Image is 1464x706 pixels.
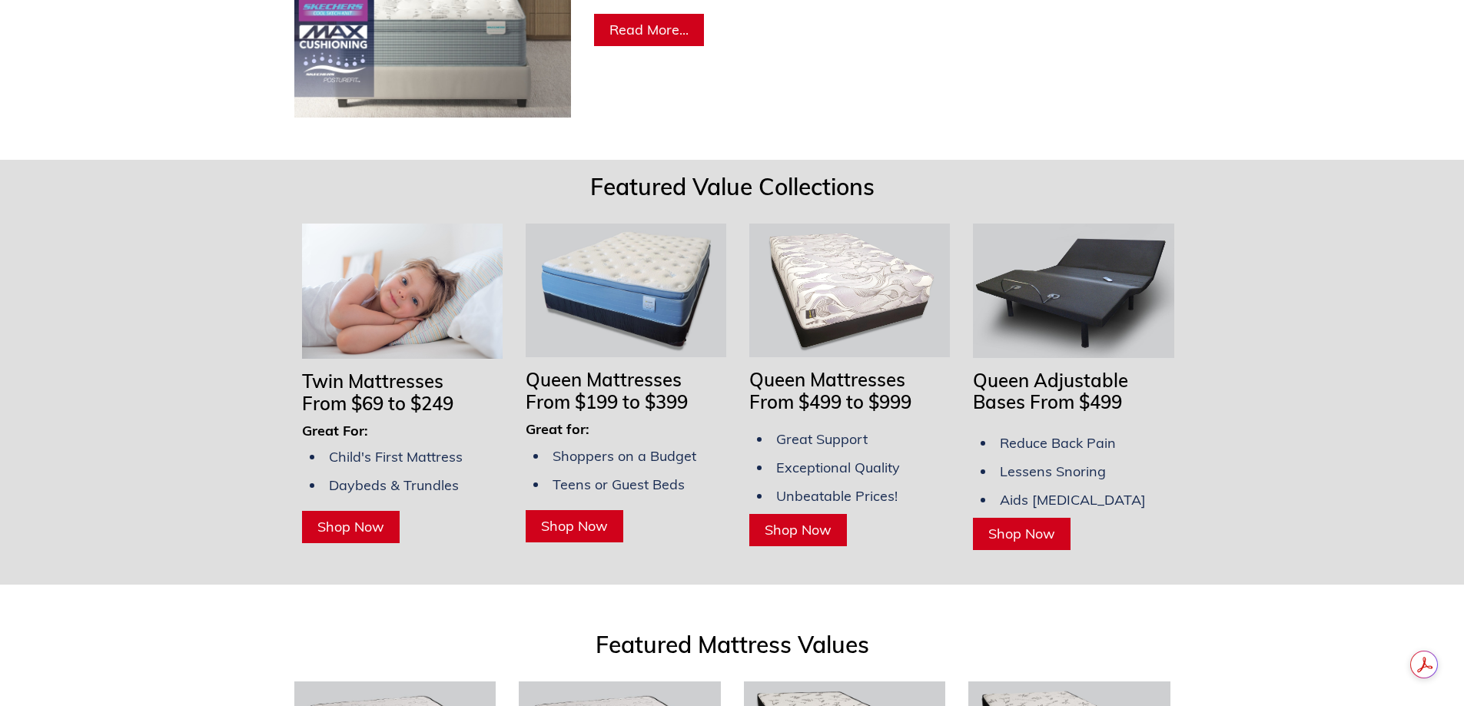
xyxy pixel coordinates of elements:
[749,390,911,413] span: From $499 to $999
[973,369,1128,414] span: Queen Adjustable Bases From $499
[1000,462,1106,480] span: Lessens Snoring
[776,430,868,448] span: Great Support
[302,422,368,439] span: Great For:
[596,630,869,659] span: Featured Mattress Values
[609,21,689,38] span: Read More...
[526,390,688,413] span: From $199 to $399
[526,368,682,391] span: Queen Mattresses
[749,368,905,391] span: Queen Mattresses
[526,224,726,357] img: Queen Mattresses From $199 to $349
[749,224,950,357] img: Queen Mattresses From $449 to $949
[302,370,443,393] span: Twin Mattresses
[765,521,832,539] span: Shop Now
[329,476,459,494] span: Daybeds & Trundles
[317,518,384,535] span: Shop Now
[594,14,704,46] a: Read More...
[776,487,898,505] span: Unbeatable Prices!
[590,172,875,201] span: Featured Value Collections
[302,511,400,543] a: Shop Now
[973,518,1071,550] a: Shop Now
[1000,491,1146,509] span: Aids [MEDICAL_DATA]
[541,517,608,535] span: Shop Now
[329,448,463,466] span: Child's First Mattress
[553,476,685,493] span: Teens or Guest Beds
[973,224,1174,357] img: Adjustable Bases Starting at $379
[749,514,847,546] a: Shop Now
[526,510,623,542] a: Shop Now
[302,224,503,359] img: Twin Mattresses From $69 to $169
[553,447,696,465] span: Shoppers on a Budget
[988,525,1055,542] span: Shop Now
[776,459,900,476] span: Exceptional Quality
[302,392,453,415] span: From $69 to $249
[526,420,589,438] span: Great for:
[1000,434,1116,452] span: Reduce Back Pain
